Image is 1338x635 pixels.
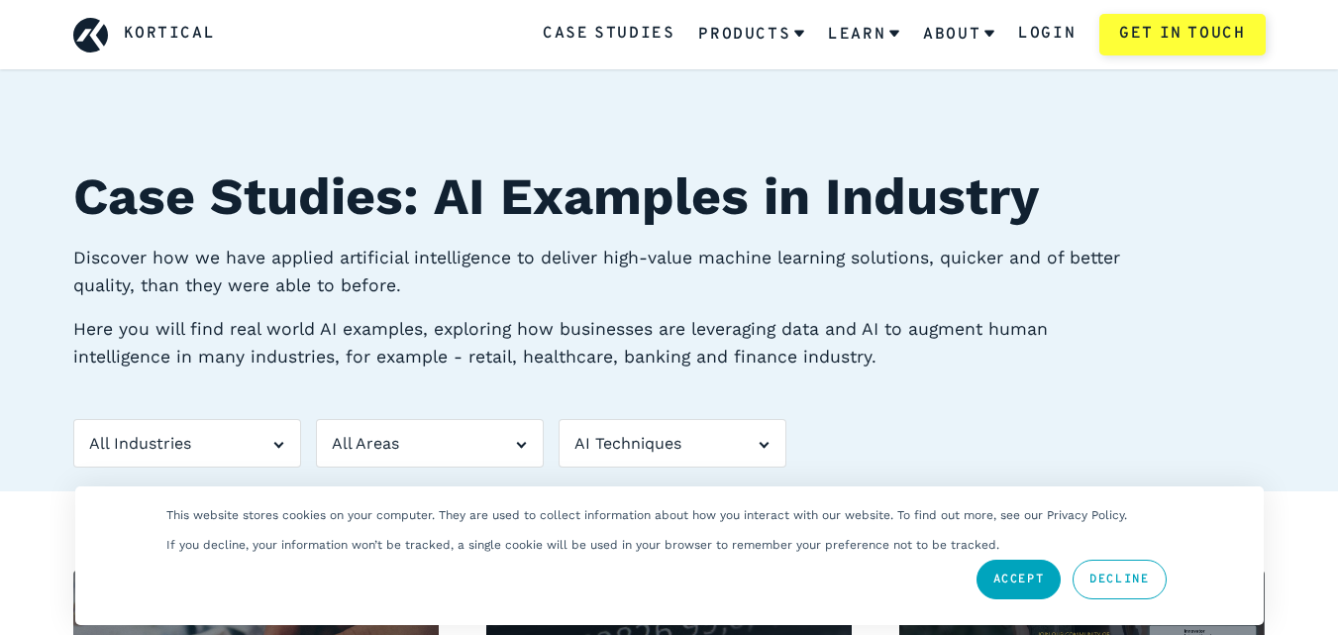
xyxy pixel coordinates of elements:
p: Here you will find real world AI examples, exploring how businesses are leveraging data and AI to... [73,315,1147,370]
a: Products [698,9,804,60]
p: This website stores cookies on your computer. They are used to collect information about how you ... [166,508,1127,522]
a: Kortical [124,22,216,48]
a: Case Studies [543,22,674,48]
h1: Case Studies: AI Examples in Industry [73,159,1266,236]
div: All Industries [73,419,301,469]
a: Get in touch [1099,14,1265,55]
p: If you decline, your information won’t be tracked, a single cookie will be used in your browser t... [166,538,999,552]
a: Decline [1073,560,1166,599]
a: About [923,9,994,60]
a: Accept [977,560,1062,599]
p: Discover how we have applied artificial intelligence to deliver high-value machine learning solut... [73,244,1147,299]
div: All Areas [316,419,544,469]
div: AI Techniques [559,419,786,469]
a: Learn [828,9,899,60]
a: Login [1018,22,1076,48]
